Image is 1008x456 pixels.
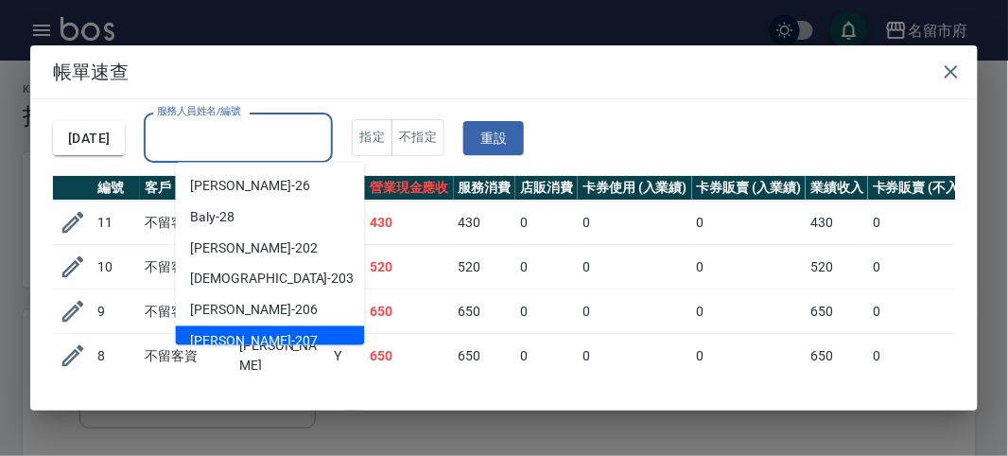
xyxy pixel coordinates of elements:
[140,201,235,245] td: 不留客資
[463,121,524,156] button: 重設
[191,301,318,321] span: [PERSON_NAME] -206
[53,121,125,156] button: [DATE]
[515,245,578,289] td: 0
[93,289,140,334] td: 9
[806,201,868,245] td: 430
[235,334,329,378] td: [PERSON_NAME]
[30,45,978,98] h2: 帳單速查
[93,245,140,289] td: 10
[578,201,692,245] td: 0
[578,245,692,289] td: 0
[692,245,807,289] td: 0
[93,176,140,201] th: 編號
[454,201,516,245] td: 430
[454,245,516,289] td: 520
[868,176,995,201] th: 卡券販賣 (不入業績)
[692,289,807,334] td: 0
[365,245,454,289] td: 520
[191,176,310,196] span: [PERSON_NAME] -26
[578,289,692,334] td: 0
[93,201,140,245] td: 11
[868,289,995,334] td: 0
[515,176,578,201] th: 店販消費
[365,334,454,378] td: 650
[806,289,868,334] td: 650
[140,334,235,378] td: 不留客資
[868,334,995,378] td: 0
[140,245,235,289] td: 不留客資
[515,289,578,334] td: 0
[365,176,454,201] th: 營業現金應收
[93,334,140,378] td: 8
[806,245,868,289] td: 520
[578,176,692,201] th: 卡券使用 (入業績)
[692,334,807,378] td: 0
[365,289,454,334] td: 650
[352,119,392,156] button: 指定
[692,201,807,245] td: 0
[140,289,235,334] td: 不留客資
[191,207,235,227] span: Baly -28
[140,176,235,201] th: 客戶
[365,201,454,245] td: 430
[191,332,318,352] span: [PERSON_NAME] -207
[868,201,995,245] td: 0
[454,289,516,334] td: 650
[191,238,318,258] span: [PERSON_NAME] -202
[329,334,365,378] td: Y
[578,334,692,378] td: 0
[806,176,868,201] th: 業績收入
[191,270,355,289] span: [DEMOGRAPHIC_DATA] -203
[157,104,240,118] label: 服務人員姓名/編號
[454,334,516,378] td: 650
[515,201,578,245] td: 0
[515,334,578,378] td: 0
[868,245,995,289] td: 0
[692,176,807,201] th: 卡券販賣 (入業績)
[391,119,444,156] button: 不指定
[806,334,868,378] td: 650
[454,176,516,201] th: 服務消費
